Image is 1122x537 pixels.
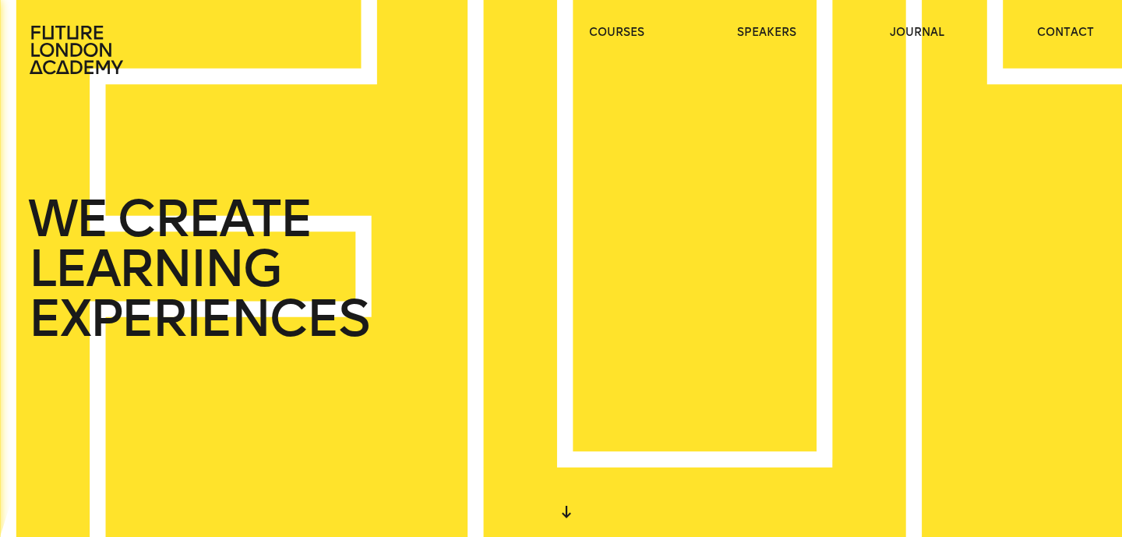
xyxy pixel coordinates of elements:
[589,25,644,41] a: courses
[737,25,796,41] a: speakers
[890,25,944,41] a: journal
[117,194,311,244] span: CREATE
[28,244,280,294] span: LEARNING
[28,294,368,344] span: EXPERIENCES
[1037,25,1094,41] a: contact
[28,194,107,244] span: WE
